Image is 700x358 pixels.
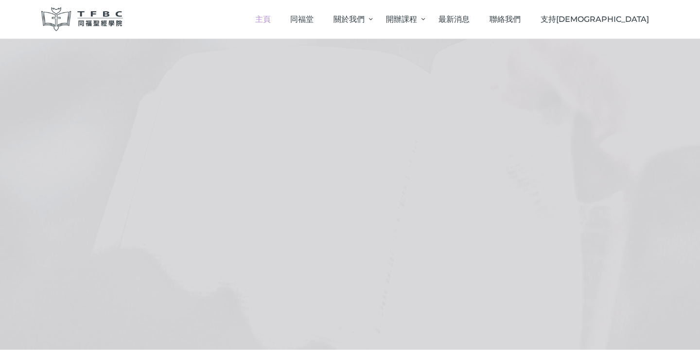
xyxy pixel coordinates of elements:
[541,15,649,24] span: 支持[DEMOGRAPHIC_DATA]
[530,5,659,34] a: 支持[DEMOGRAPHIC_DATA]
[290,15,314,24] span: 同福堂
[323,5,376,34] a: 關於我們
[480,5,531,34] a: 聯絡我們
[490,15,521,24] span: 聯絡我們
[376,5,429,34] a: 開辦課程
[41,7,123,31] img: 同福聖經學院 TFBC
[333,15,365,24] span: 關於我們
[280,5,324,34] a: 同福堂
[429,5,480,34] a: 最新消息
[386,15,417,24] span: 開辦課程
[245,5,280,34] a: 主頁
[438,15,470,24] span: 最新消息
[255,15,271,24] span: 主頁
